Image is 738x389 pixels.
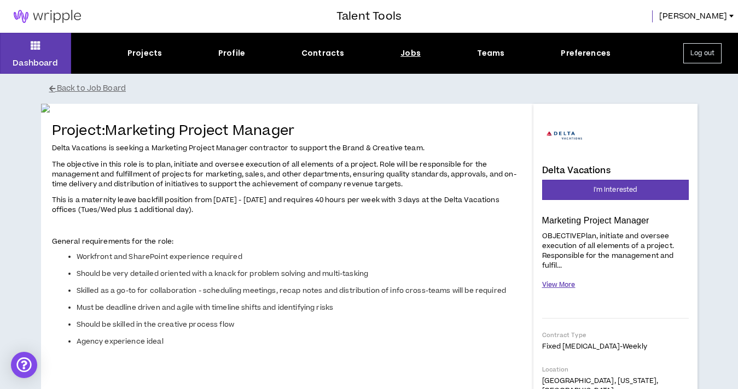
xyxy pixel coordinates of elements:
span: The objective in this role is to plan, initiate and oversee execution of all elements of a projec... [52,160,516,189]
div: Preferences [561,48,611,59]
span: This is a maternity leave backfill position from [DATE] - [DATE] and requires 40 hours per week w... [52,195,499,215]
span: [PERSON_NAME] [659,10,727,22]
img: rgi5ZZ2fIY065IAXLWOIFjQacfO6S8mwzGEIDikY.png [41,104,533,113]
span: I'm Interested [594,185,637,195]
button: Log out [683,43,722,63]
h4: Delta Vacations [542,166,611,175]
span: Agency experience ideal [77,337,164,346]
p: Dashboard [13,57,58,69]
span: General requirements for the role: [52,237,174,246]
div: Profile [218,48,245,59]
div: Projects [127,48,162,59]
span: Delta Vacations is seeking a Marketing Project Manager contractor to support the Brand & Creative... [52,143,425,153]
span: Workfront and SharePoint experience required [77,252,242,262]
h3: Talent Tools [336,8,402,25]
button: I'm Interested [542,180,689,200]
span: Fixed [MEDICAL_DATA] - weekly [542,341,647,351]
span: Skilled as a go-to for collaboration - scheduling meetings, recap notes and distribution of info ... [77,286,507,296]
p: Marketing Project Manager [542,215,689,226]
p: Contract Type [542,331,689,339]
span: Must be deadline driven and agile with timeline shifts and identifying risks [77,303,334,313]
h4: Project: Marketing Project Manager [52,123,522,139]
div: Open Intercom Messenger [11,352,37,378]
span: Should be skilled in the creative process flow [77,320,234,329]
div: Contracts [301,48,344,59]
span: Should be very detailed oriented with a knack for problem solving and multi-tasking [77,269,369,279]
button: Back to Job Board [49,79,706,98]
p: OBJECTIVEPlan, initiate and oversee execution of all elements of a project. Responsible for the m... [542,230,689,271]
button: View More [542,275,576,294]
p: Location [542,366,689,374]
div: Teams [477,48,505,59]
